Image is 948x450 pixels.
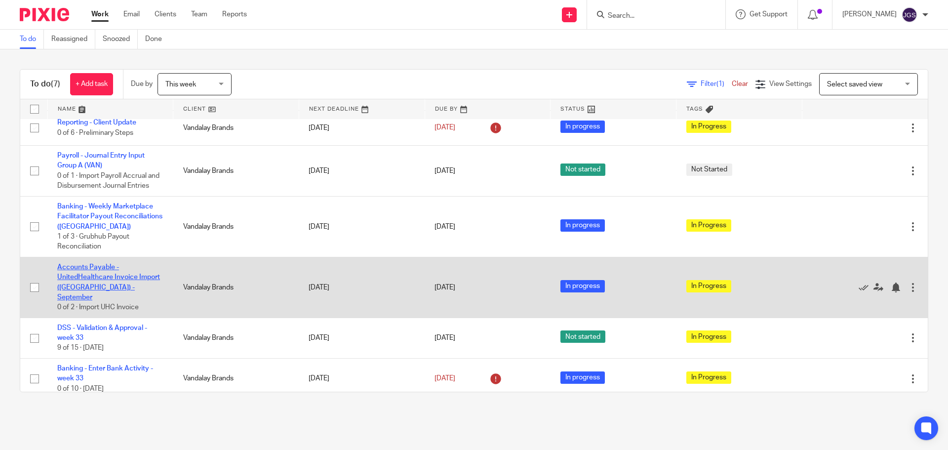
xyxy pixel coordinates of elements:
[155,9,176,19] a: Clients
[103,30,138,49] a: Snoozed
[91,9,109,19] a: Work
[299,318,425,358] td: [DATE]
[57,152,145,169] a: Payroll - Journal Entry Input Group A (VAN)
[173,359,299,399] td: Vandalay Brands
[57,119,136,126] a: Reporting - Client Update
[57,233,129,250] span: 1 of 3 · Grubhub Payout Reconciliation
[57,264,160,301] a: Accounts Payable - UnitedHealthcare Invoice Import ([GEOGRAPHIC_DATA]) - September
[173,257,299,318] td: Vandalay Brands
[57,365,153,382] a: Banking - Enter Bank Activity - week 33
[30,79,60,89] h1: To do
[57,304,139,311] span: 0 of 2 · Import UHC Invoice
[173,110,299,145] td: Vandalay Brands
[560,280,605,292] span: In progress
[716,81,724,87] span: (1)
[686,219,731,232] span: In Progress
[750,11,788,18] span: Get Support
[434,284,455,291] span: [DATE]
[57,345,104,352] span: 9 of 15 · [DATE]
[123,9,140,19] a: Email
[842,9,897,19] p: [PERSON_NAME]
[57,385,104,392] span: 0 of 10 · [DATE]
[57,203,162,230] a: Banking - Weekly Marketplace Facilitator Payout Reconciliations ([GEOGRAPHIC_DATA])
[222,9,247,19] a: Reports
[20,30,44,49] a: To do
[434,223,455,230] span: [DATE]
[191,9,207,19] a: Team
[560,121,605,133] span: In progress
[165,81,196,88] span: This week
[51,80,60,88] span: (7)
[70,73,113,95] a: + Add task
[299,146,425,197] td: [DATE]
[827,81,882,88] span: Select saved view
[686,280,731,292] span: In Progress
[299,359,425,399] td: [DATE]
[57,325,147,341] a: DSS - Validation & Approval - week 33
[51,30,95,49] a: Reassigned
[434,375,455,382] span: [DATE]
[131,79,153,89] p: Due by
[686,371,731,384] span: In Progress
[173,146,299,197] td: Vandalay Brands
[732,81,748,87] a: Clear
[686,330,731,343] span: In Progress
[434,334,455,341] span: [DATE]
[299,110,425,145] td: [DATE]
[560,164,605,176] span: Not started
[607,12,696,21] input: Search
[57,129,133,136] span: 0 of 6 · Preliminary Steps
[859,283,873,292] a: Mark as done
[20,8,69,21] img: Pixie
[434,167,455,174] span: [DATE]
[560,219,605,232] span: In progress
[173,318,299,358] td: Vandalay Brands
[173,196,299,257] td: Vandalay Brands
[769,81,812,87] span: View Settings
[686,164,732,176] span: Not Started
[686,106,703,112] span: Tags
[145,30,169,49] a: Done
[701,81,732,87] span: Filter
[57,172,159,190] span: 0 of 1 · Import Payroll Accrual and Disbursement Journal Entries
[902,7,917,23] img: svg%3E
[299,196,425,257] td: [DATE]
[560,330,605,343] span: Not started
[560,371,605,384] span: In progress
[686,121,731,133] span: In Progress
[299,257,425,318] td: [DATE]
[434,124,455,131] span: [DATE]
